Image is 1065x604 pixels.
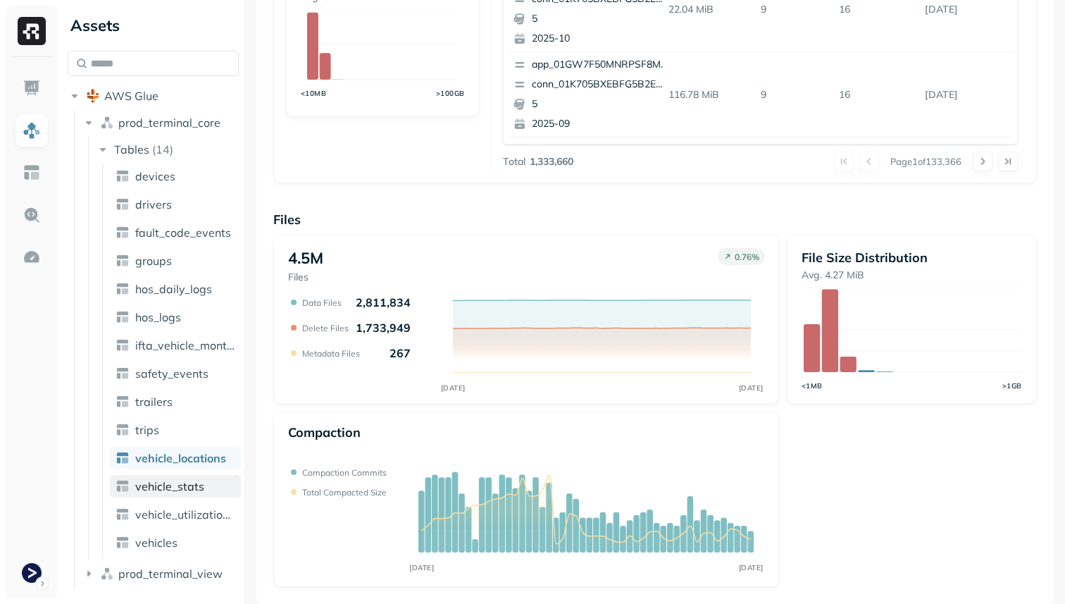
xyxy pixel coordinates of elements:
p: 2025-09 [532,117,668,131]
img: table [116,479,130,493]
span: devices [135,169,175,183]
p: 16 [833,82,919,107]
p: Oct 10, 2025 [919,82,1013,107]
p: 2,811,834 [356,295,411,309]
a: groups [110,249,241,272]
img: Asset Explorer [23,164,41,182]
button: prod_terminal_core [82,111,239,134]
p: 9 [755,82,833,107]
a: fault_code_events [110,221,241,244]
p: app_01GW7F50MNRPSF8MFHFDEVDVJA [532,58,668,72]
img: table [116,197,130,211]
a: ifta_vehicle_months [110,334,241,357]
tspan: [DATE] [440,383,465,393]
span: prod_terminal_core [118,116,220,130]
img: Dashboard [23,79,41,97]
img: table [116,423,130,437]
a: vehicle_locations [110,447,241,469]
button: app_01GW7F50MNRPSF8MFHFDEVDVJAconn_01K705BXEBFG5B2EVXB3M59Z4N52025-09 [508,52,674,137]
p: 0.76 % [735,252,759,262]
img: Ryft [18,17,46,45]
button: AWS Glue [68,85,239,107]
p: Metadata Files [302,348,360,359]
a: hos_daily_logs [110,278,241,300]
img: table [116,366,130,381]
p: 1,733,949 [356,321,411,335]
a: devices [110,165,241,187]
p: Total compacted size [302,487,387,498]
img: table [116,254,130,268]
tspan: [DATE] [409,563,434,572]
button: Tables(14) [96,138,240,161]
a: vehicle_stats [110,475,241,498]
p: File Size Distribution [802,249,1022,266]
img: table [116,507,130,522]
p: Compaction [288,424,361,440]
p: Files [288,271,323,284]
img: Assets [23,121,41,140]
span: groups [135,254,172,268]
img: namespace [100,567,114,581]
a: drivers [110,193,241,216]
p: Data Files [302,297,342,308]
tspan: >1GB [1002,381,1022,390]
span: trailers [135,395,173,409]
a: trips [110,419,241,441]
img: Terminal [22,563,42,583]
a: vehicle_utilization_day [110,503,241,526]
tspan: <10MB [301,89,327,98]
span: prod_terminal_view [118,567,223,581]
tspan: [DATE] [739,563,764,572]
img: root [86,89,100,103]
p: 116.78 MiB [663,82,755,107]
p: 4.5M [288,248,323,268]
tspan: <1MB [802,381,823,390]
p: Compaction commits [302,467,387,478]
span: safety_events [135,366,208,381]
p: 267 [390,346,411,360]
p: ( 14 ) [152,142,173,156]
p: 5 [532,97,668,111]
span: fault_code_events [135,226,231,240]
img: table [116,226,130,240]
button: app_01GW7F50MNRPSF8MFHFDEVDVJAconn_01K705BXEBFG5B2EVXB3M59Z4N222025-02 [508,137,674,222]
tspan: [DATE] [738,383,763,393]
img: namespace [100,116,114,130]
p: conn_01K705BXEBFG5B2EVXB3M59Z4N [532,78,668,92]
p: 1,333,660 [530,155,573,168]
div: Assets [68,14,239,37]
img: table [116,282,130,296]
p: Files [273,211,1037,228]
span: vehicles [135,536,177,550]
p: Page 1 of 133,366 [890,155,961,168]
a: hos_logs [110,306,241,328]
p: Delete Files [302,323,349,333]
span: hos_daily_logs [135,282,212,296]
span: vehicle_locations [135,451,226,465]
span: vehicle_utilization_day [135,507,235,522]
button: prod_terminal_view [82,562,239,585]
span: vehicle_stats [135,479,204,493]
span: ifta_vehicle_months [135,338,235,352]
img: Query Explorer [23,206,41,224]
img: table [116,169,130,183]
img: table [116,395,130,409]
p: 2025-10 [532,32,668,46]
a: trailers [110,390,241,413]
p: Total [503,155,525,168]
img: table [116,338,130,352]
img: Optimization [23,248,41,266]
a: safety_events [110,362,241,385]
img: table [116,310,130,324]
span: hos_logs [135,310,181,324]
tspan: >100GB [436,89,465,98]
img: table [116,451,130,465]
a: vehicles [110,531,241,554]
p: Avg. 4.27 MiB [802,269,1022,282]
span: trips [135,423,159,437]
span: Tables [114,142,149,156]
img: table [116,536,130,550]
p: 5 [532,12,668,26]
span: AWS Glue [104,89,158,103]
span: drivers [135,197,172,211]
